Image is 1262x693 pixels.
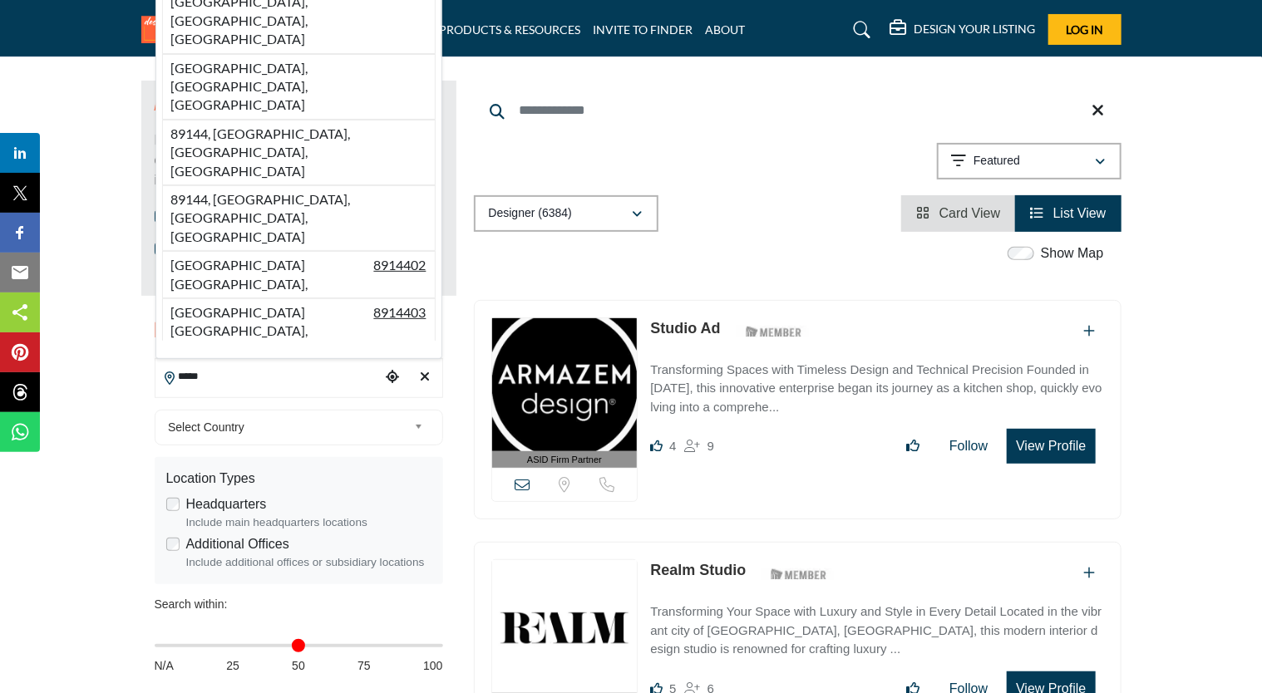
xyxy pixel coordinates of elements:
[1048,14,1122,45] button: Log In
[186,534,289,554] label: Additional Offices
[155,210,167,223] input: ASID Qualified Practitioners checkbox
[937,143,1122,179] button: Featured
[440,22,581,37] a: PRODUCTS & RESOURCES
[650,317,720,340] p: Studio Ad
[155,596,443,613] div: Search within:
[650,320,720,337] a: Studio Ad
[162,251,436,298] li: [GEOGRAPHIC_DATA][GEOGRAPHIC_DATA],
[1030,206,1106,220] a: View List
[939,430,998,463] button: Follow
[186,514,431,531] div: Include main headquarters locations
[837,17,881,43] a: Search
[650,351,1103,417] a: Transforming Spaces with Timeless Design and Technical Precision Founded in [DATE], this innovati...
[706,22,746,37] a: ABOUT
[357,657,371,675] span: 75
[650,559,746,582] p: Realm Studio
[685,436,714,456] div: Followers
[1007,429,1095,464] button: View Profile
[226,657,239,675] span: 25
[168,417,407,437] span: Select Country
[762,563,836,584] img: ASID Members Badge Icon
[492,318,638,469] a: ASID Firm Partner
[162,120,436,185] li: 89144, [GEOGRAPHIC_DATA], [GEOGRAPHIC_DATA], [GEOGRAPHIC_DATA]
[650,602,1103,659] p: Transforming Your Space with Luxury and Style in Every Detail Located in the vibrant city of [GEO...
[374,256,426,293] tcxspan: Call 8914402 via 3CX
[1053,206,1107,220] span: List View
[1041,243,1104,263] label: Show Map
[650,562,746,578] a: Realm Studio
[669,439,676,453] span: 4
[650,592,1103,659] a: Transforming Your Space with Luxury and Style in Every Detail Located in the vibrant city of [GEO...
[186,494,267,514] label: Headquarters
[492,318,638,451] img: Studio Ad
[527,453,602,467] span: ASID Firm Partner
[162,298,436,341] li: [GEOGRAPHIC_DATA][GEOGRAPHIC_DATA],
[166,469,431,489] div: Location Types
[737,322,811,342] img: ASID Members Badge Icon
[423,657,442,675] span: 100
[155,130,443,190] p: Find Interior Designers, firms, suppliers, and organizations that support the profession and indu...
[186,554,431,571] div: Include additional offices or subsidiary locations
[292,657,305,675] span: 50
[916,206,1000,220] a: View Card
[890,20,1036,40] div: DESIGN YOUR LISTING
[1066,22,1103,37] span: Log In
[141,16,283,43] img: Site Logo
[489,205,572,222] p: Designer (6384)
[155,361,380,393] input: Search Location
[1084,566,1096,580] a: Add To List
[895,430,930,463] button: Like listing
[155,91,384,120] h2: ASID QUALIFIED DESIGNERS & MEMBERS
[474,195,658,232] button: Designer (6384)
[162,185,436,251] li: 89144, [GEOGRAPHIC_DATA], [GEOGRAPHIC_DATA], [GEOGRAPHIC_DATA]
[939,206,1001,220] span: Card View
[650,440,663,452] i: Likes
[380,360,405,396] div: Choose your current location
[1084,324,1096,338] a: Add To List
[974,153,1020,170] p: Featured
[914,22,1036,37] h5: DESIGN YOUR LISTING
[901,195,1015,232] li: Card View
[413,360,438,396] div: Clear search location
[492,560,638,693] img: Realm Studio
[707,439,714,453] span: 9
[1015,195,1121,232] li: List View
[594,22,693,37] a: INVITE TO FINDER
[155,243,167,255] input: ASID Members checkbox
[650,361,1103,417] p: Transforming Spaces with Timeless Design and Technical Precision Founded in [DATE], this innovati...
[474,91,1122,130] input: Search Keyword
[155,657,174,675] span: N/A
[155,317,241,347] h2: Distance Filter
[162,54,436,120] li: [GEOGRAPHIC_DATA], [GEOGRAPHIC_DATA], [GEOGRAPHIC_DATA]
[374,303,426,341] tcxspan: Call 8914403 via 3CX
